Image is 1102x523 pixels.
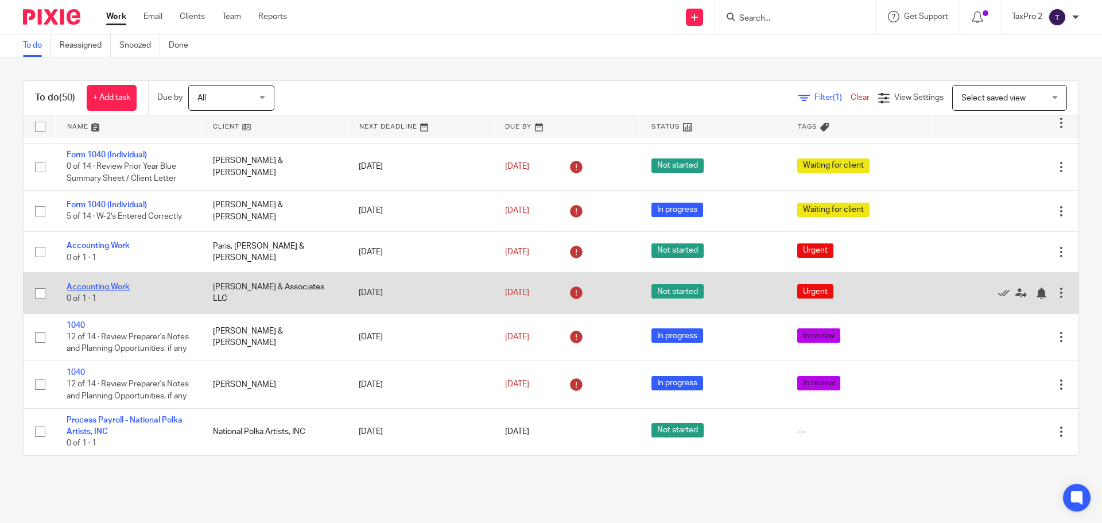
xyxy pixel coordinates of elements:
a: Work [106,11,126,22]
span: Not started [651,158,704,173]
span: (50) [59,93,75,102]
span: [DATE] [505,333,529,341]
span: [DATE] [505,207,529,215]
td: [DATE] [347,191,494,231]
a: Form 1040 (Individual) [67,201,147,209]
td: [DATE] [347,408,494,455]
span: In review [797,328,840,343]
span: Waiting for client [797,203,870,217]
span: Urgent [797,284,833,299]
span: Get Support [904,13,948,21]
div: --- [797,426,921,437]
a: Team [222,11,241,22]
span: Not started [651,243,704,258]
p: Due by [157,92,183,103]
img: Pixie [23,9,80,25]
a: Reassigned [60,34,111,57]
a: Done [169,34,197,57]
span: [DATE] [505,428,529,436]
a: Reports [258,11,287,22]
a: Process Payroll - National Polka Artists, INC [67,416,183,436]
a: Form 1040 (Individual) [67,151,147,159]
span: [DATE] [505,248,529,256]
span: 0 of 1 · 1 [67,439,96,447]
h1: To do [35,92,75,104]
td: National Polka Artists, INC [201,408,348,455]
span: Tags [798,123,817,130]
td: [PERSON_NAME] & [PERSON_NAME] [201,143,348,190]
td: [DATE] [347,231,494,272]
a: 1040 [67,369,85,377]
td: Paris, [PERSON_NAME] & [PERSON_NAME] [201,231,348,272]
span: In progress [651,328,703,343]
a: To do [23,34,51,57]
a: Accounting Work [67,242,130,250]
span: Not started [651,423,704,437]
span: In review [797,376,840,390]
a: 1040 [67,321,85,330]
a: Email [143,11,162,22]
td: [DATE] [347,273,494,313]
span: All [197,94,206,102]
img: svg%3E [1048,8,1066,26]
input: Search [738,14,841,24]
span: (1) [833,94,842,102]
a: Clients [180,11,205,22]
span: Waiting for client [797,158,870,173]
span: 12 of 14 · Review Preparer's Notes and Planning Opportunities, if any [67,333,189,353]
p: TaxPro 2 [1012,11,1042,22]
a: Clear [851,94,870,102]
a: Snoozed [119,34,160,57]
span: 0 of 1 · 1 [67,295,96,303]
span: In progress [651,203,703,217]
a: + Add task [87,85,137,111]
span: In progress [651,376,703,390]
a: Mark as done [998,287,1015,299]
td: [DATE] [347,313,494,361]
span: 0 of 14 · Review Prior Year Blue Summary Sheet / Client Letter [67,162,176,183]
td: [DATE] [347,143,494,190]
td: [DATE] [347,361,494,408]
span: [DATE] [505,162,529,171]
span: [DATE] [505,381,529,389]
td: [PERSON_NAME] & [PERSON_NAME] [201,191,348,231]
span: Select saved view [961,94,1026,102]
a: Accounting Work [67,283,130,291]
span: [DATE] [505,289,529,297]
span: 12 of 14 · Review Preparer's Notes and Planning Opportunities, if any [67,381,189,401]
td: [PERSON_NAME] [201,361,348,408]
span: 0 of 1 · 1 [67,254,96,262]
span: Urgent [797,243,833,258]
td: [PERSON_NAME] & Associates LLC [201,273,348,313]
span: 5 of 14 · W-2's Entered Correctly [67,213,182,221]
td: [PERSON_NAME] & [PERSON_NAME] [201,313,348,361]
span: View Settings [894,94,944,102]
span: Filter [814,94,851,102]
span: Not started [651,284,704,299]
